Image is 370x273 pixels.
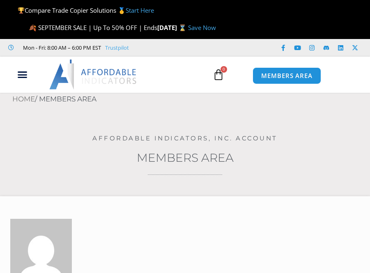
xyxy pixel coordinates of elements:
[105,43,129,53] a: Trustpilot
[29,23,157,32] span: 🍂 SEPTEMBER SALE | Up To 50% OFF | Ends
[261,73,313,79] span: MEMBERS AREA
[17,6,154,14] span: Compare Trade Copier Solutions 🥇
[221,66,227,73] span: 0
[12,95,35,103] a: Home
[253,67,321,84] a: MEMBERS AREA
[4,67,41,83] div: Menu Toggle
[12,93,370,106] nav: Breadcrumb
[49,60,138,89] img: LogoAI | Affordable Indicators – NinjaTrader
[200,63,237,87] a: 0
[21,43,101,53] span: Mon - Fri: 8:00 AM – 6:00 PM EST
[137,151,234,165] a: Members Area
[18,7,24,14] img: 🏆
[126,6,154,14] a: Start Here
[188,23,216,32] a: Save Now
[157,23,188,32] strong: [DATE] ⌛
[92,134,278,142] a: Affordable Indicators, Inc. Account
